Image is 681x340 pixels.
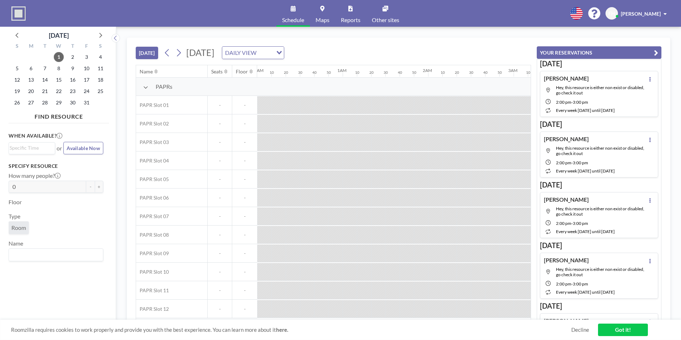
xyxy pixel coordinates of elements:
[67,145,100,151] span: Available Now
[9,143,55,153] div: Search for option
[455,70,459,75] div: 20
[232,232,257,238] span: -
[232,102,257,108] span: -
[9,199,22,206] label: Floor
[82,52,92,62] span: Friday, October 3, 2025
[598,324,648,336] a: Got it!
[526,70,530,75] div: 10
[573,160,588,165] span: 3:00 PM
[369,70,374,75] div: 20
[211,68,223,75] div: Seats
[508,68,518,73] div: 3AM
[398,70,402,75] div: 40
[79,42,93,51] div: F
[412,70,416,75] div: 50
[571,160,573,165] span: -
[540,302,658,310] h3: [DATE]
[540,180,658,189] h3: [DATE]
[232,306,257,312] span: -
[232,213,257,220] span: -
[40,63,50,73] span: Tuesday, October 7, 2025
[40,86,50,96] span: Tuesday, October 21, 2025
[136,195,169,201] span: PAPR Slot 06
[208,269,232,275] span: -
[12,98,22,108] span: Sunday, October 26, 2025
[540,120,658,129] h3: [DATE]
[95,63,105,73] span: Saturday, October 11, 2025
[38,42,52,51] div: T
[136,250,169,257] span: PAPR Slot 09
[337,68,347,73] div: 1AM
[222,47,284,59] div: Search for option
[544,196,589,203] h4: [PERSON_NAME]
[276,326,288,333] a: here.
[232,120,257,127] span: -
[540,59,658,68] h3: [DATE]
[544,135,589,143] h4: [PERSON_NAME]
[136,120,169,127] span: PAPR Slot 02
[9,249,103,261] div: Search for option
[259,48,272,57] input: Search for option
[63,142,103,154] button: Available Now
[571,221,573,226] span: -
[156,83,172,90] span: PAPRs
[136,287,169,294] span: PAPR Slot 11
[208,139,232,145] span: -
[54,98,64,108] span: Wednesday, October 29, 2025
[136,158,169,164] span: PAPR Slot 04
[54,75,64,85] span: Wednesday, October 15, 2025
[9,172,61,179] label: How many people?
[232,287,257,294] span: -
[537,46,661,59] button: YOUR RESERVATIONS
[136,139,169,145] span: PAPR Slot 03
[384,70,388,75] div: 30
[556,160,571,165] span: 2:00 PM
[95,75,105,85] span: Saturday, October 18, 2025
[136,176,169,182] span: PAPR Slot 05
[355,70,359,75] div: 10
[252,68,264,73] div: 12AM
[95,52,105,62] span: Saturday, October 4, 2025
[57,145,62,152] span: or
[556,229,615,234] span: every week [DATE] until [DATE]
[573,99,588,105] span: 3:00 PM
[556,85,644,96] span: Hey, this resource is either non exist or disabled, go check it out
[224,48,258,57] span: DAILY VIEW
[54,52,64,62] span: Wednesday, October 1, 2025
[68,75,78,85] span: Thursday, October 16, 2025
[26,63,36,73] span: Monday, October 6, 2025
[372,17,399,23] span: Other sites
[12,86,22,96] span: Sunday, October 19, 2025
[9,213,20,220] label: Type
[68,63,78,73] span: Thursday, October 9, 2025
[423,68,432,73] div: 2AM
[232,250,257,257] span: -
[544,317,589,324] h4: [PERSON_NAME]
[208,287,232,294] span: -
[208,176,232,182] span: -
[441,70,445,75] div: 10
[236,68,248,75] div: Floor
[282,17,304,23] span: Schedule
[556,99,571,105] span: 2:00 PM
[270,70,274,75] div: 10
[9,240,23,247] label: Name
[208,306,232,312] span: -
[232,176,257,182] span: -
[544,257,589,264] h4: [PERSON_NAME]
[232,158,257,164] span: -
[140,68,153,75] div: Name
[136,47,158,59] button: [DATE]
[49,30,69,40] div: [DATE]
[208,102,232,108] span: -
[312,70,317,75] div: 40
[40,75,50,85] span: Tuesday, October 14, 2025
[298,70,302,75] div: 30
[498,70,502,75] div: 50
[540,241,658,250] h3: [DATE]
[9,163,103,169] h3: Specify resource
[208,158,232,164] span: -
[136,269,169,275] span: PAPR Slot 10
[556,145,644,156] span: Hey, this resource is either non exist or disabled, go check it out
[571,326,589,333] a: Decline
